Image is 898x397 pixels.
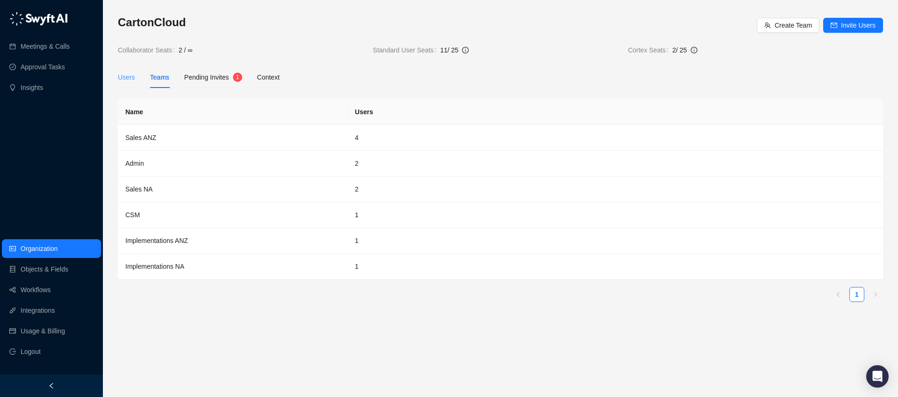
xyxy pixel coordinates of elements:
span: Cortex Seats [628,45,673,55]
div: Users [118,72,135,82]
span: left [48,382,55,389]
a: Objects & Fields [21,260,68,279]
a: Usage & Billing [21,322,65,340]
a: Organization [21,239,58,258]
td: 4 [348,125,883,151]
sup: 1 [233,73,242,82]
a: Approval Tasks [21,58,65,76]
td: CSM [118,202,348,228]
span: team [764,22,771,29]
span: info-circle [691,47,697,53]
span: 2 / 25 [672,46,687,54]
td: Sales ANZ [118,125,348,151]
button: right [868,287,883,302]
span: 11 / 25 [440,46,458,54]
td: 1 [348,228,883,254]
a: 1 [850,287,864,301]
a: Workflows [21,280,51,299]
td: 1 [348,202,883,228]
td: Implementations NA [118,254,348,279]
td: 1 [348,254,883,279]
td: 2 [348,176,883,202]
span: Create Team [775,20,812,30]
th: Users [348,99,883,125]
span: mail [831,22,837,29]
div: Teams [150,72,169,82]
span: left [835,292,841,297]
td: Implementations ANZ [118,228,348,254]
span: Logout [21,342,41,361]
span: 1 [236,74,239,81]
td: Sales NA [118,176,348,202]
a: Integrations [21,301,55,320]
button: Create Team [757,18,819,33]
img: logo-05li4sbe.png [9,12,68,26]
span: right [873,292,878,297]
li: 1 [849,287,864,302]
a: Meetings & Calls [21,37,70,56]
span: info-circle [462,47,469,53]
span: logout [9,348,16,355]
h3: CartonCloud [118,15,757,30]
td: 2 [348,151,883,176]
span: Pending Invites [184,74,229,81]
li: Next Page [868,287,883,302]
th: Name [118,99,348,125]
div: Open Intercom Messenger [866,365,889,388]
span: Standard User Seats [373,45,440,55]
span: Collaborator Seats [118,45,179,55]
li: Previous Page [831,287,846,302]
button: left [831,287,846,302]
td: Admin [118,151,348,176]
button: Invite Users [823,18,883,33]
div: Context [257,72,280,82]
a: Insights [21,78,43,97]
span: Invite Users [841,20,876,30]
span: 2 / ∞ [179,45,192,55]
